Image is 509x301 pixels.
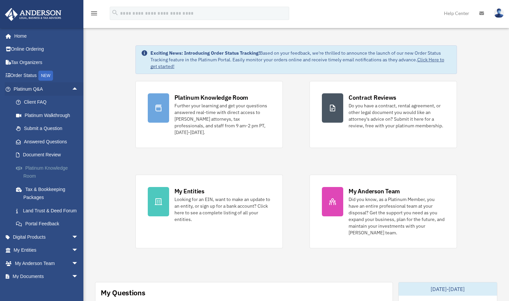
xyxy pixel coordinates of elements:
[72,82,85,96] span: arrow_drop_up
[5,82,88,96] a: Platinum Q&Aarrow_drop_up
[5,230,88,244] a: Digital Productsarrow_drop_down
[90,12,98,17] a: menu
[150,50,260,56] strong: Exciting News: Introducing Order Status Tracking!
[150,50,452,70] div: Based on your feedback, we're thrilled to announce the launch of our new Order Status Tracking fe...
[349,102,445,129] div: Do you have a contract, rental agreement, or other legal document you would like an attorney's ad...
[150,57,444,69] a: Click Here to get started!
[5,69,88,83] a: Order StatusNEW
[135,81,283,148] a: Platinum Knowledge Room Further your learning and get your questions answered real-time with dire...
[174,196,271,223] div: Looking for an EIN, want to make an update to an entity, or sign up for a bank account? Click her...
[72,230,85,244] span: arrow_drop_down
[9,135,88,148] a: Answered Questions
[90,9,98,17] i: menu
[349,196,445,236] div: Did you know, as a Platinum Member, you have an entire professional team at your disposal? Get th...
[174,187,204,195] div: My Entities
[5,29,85,43] a: Home
[9,122,88,135] a: Submit a Question
[9,217,88,231] a: Portal Feedback
[72,270,85,284] span: arrow_drop_down
[494,8,504,18] img: User Pic
[5,56,88,69] a: Tax Organizers
[174,93,248,102] div: Platinum Knowledge Room
[9,161,88,183] a: Platinum Knowledge Room
[111,9,119,16] i: search
[9,96,88,109] a: Client FAQ
[101,288,145,298] div: My Questions
[5,244,88,257] a: My Entitiesarrow_drop_down
[5,43,88,56] a: Online Ordering
[349,187,400,195] div: My Anderson Team
[3,8,63,21] img: Anderson Advisors Platinum Portal
[135,175,283,248] a: My Entities Looking for an EIN, want to make an update to an entity, or sign up for a bank accoun...
[38,71,53,81] div: NEW
[9,183,88,204] a: Tax & Bookkeeping Packages
[310,81,457,148] a: Contract Reviews Do you have a contract, rental agreement, or other legal document you would like...
[5,257,88,270] a: My Anderson Teamarrow_drop_down
[174,102,271,136] div: Further your learning and get your questions answered real-time with direct access to [PERSON_NAM...
[9,109,88,122] a: Platinum Walkthrough
[5,270,88,283] a: My Documentsarrow_drop_down
[72,244,85,257] span: arrow_drop_down
[9,148,88,162] a: Document Review
[310,175,457,248] a: My Anderson Team Did you know, as a Platinum Member, you have an entire professional team at your...
[9,204,88,217] a: Land Trust & Deed Forum
[72,257,85,270] span: arrow_drop_down
[399,282,497,296] div: [DATE]-[DATE]
[349,93,396,102] div: Contract Reviews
